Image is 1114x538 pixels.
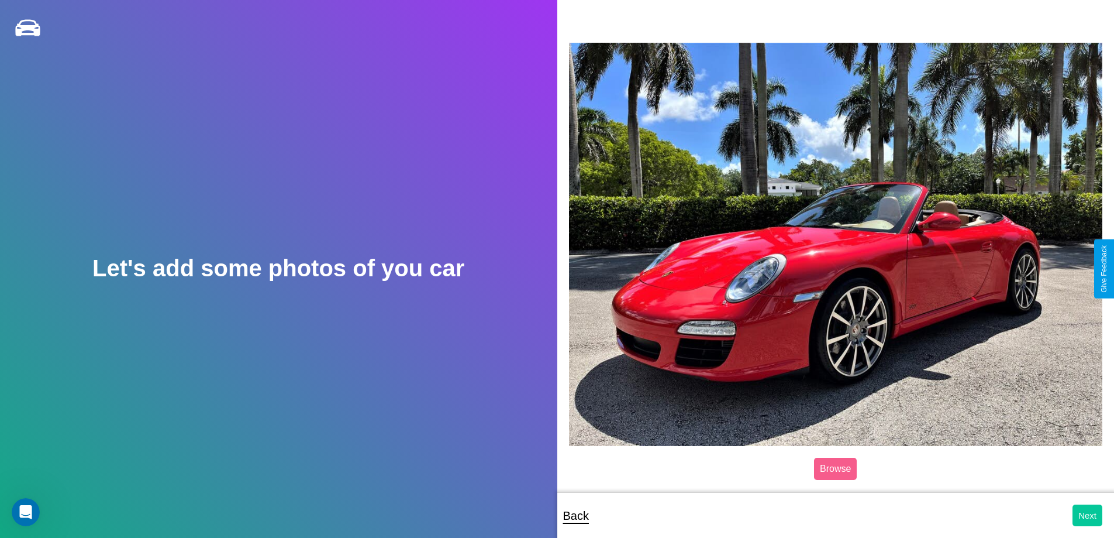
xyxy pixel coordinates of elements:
[569,43,1103,446] img: posted
[1072,505,1102,526] button: Next
[12,498,40,526] iframe: Intercom live chat
[814,458,857,480] label: Browse
[92,255,464,282] h2: Let's add some photos of you car
[1100,245,1108,293] div: Give Feedback
[563,505,589,526] p: Back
